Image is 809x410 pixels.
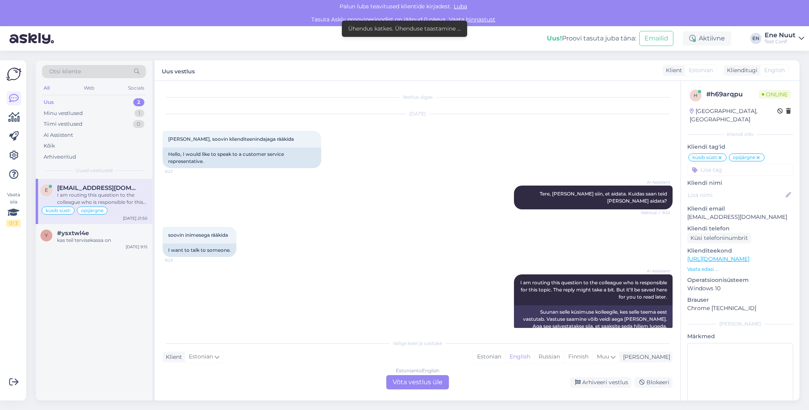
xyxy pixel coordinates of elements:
a: Ene NuutTest Conf [765,32,804,45]
span: soovin inimesega rääkida [168,232,228,238]
span: Estonian [189,353,213,361]
input: Lisa nimi [688,191,784,199]
p: Klienditeekond [687,247,793,255]
label: Uus vestlus [162,65,195,76]
div: Finnish [564,351,592,363]
div: Arhiveeritud [44,153,76,161]
div: [DATE] 21:50 [123,215,148,221]
span: Luba [451,3,470,10]
div: Socials [127,83,146,93]
p: Windows 10 [687,284,793,293]
img: Askly Logo [6,67,21,82]
div: Ene Nuut [765,32,796,38]
div: Russian [534,351,564,363]
div: Estonian [473,351,505,363]
span: Nähtud ✓ 9:22 [640,210,670,216]
span: I am routing this question to the colleague who is responsible for this topic. The reply might ta... [520,280,668,300]
p: Operatsioonisüsteem [687,276,793,284]
div: English [505,351,534,363]
span: e [45,187,48,193]
span: English [764,66,785,75]
p: Kliendi email [687,205,793,213]
div: Kõik [44,142,55,150]
div: kas teil tervisekassa on [57,237,148,244]
div: Aktiivne [683,31,731,46]
div: Arhiveeri vestlus [570,377,631,388]
div: [DATE] [163,110,673,117]
span: opijärgne [81,208,104,213]
span: Uued vestlused [76,167,113,174]
span: 9:23 [165,257,195,263]
div: [DATE] 9:15 [126,244,148,250]
div: Minu vestlused [44,109,83,117]
div: Uus [44,98,54,106]
p: Märkmed [687,332,793,341]
span: ene.nuut@confido.ee [57,184,140,192]
p: Chrome [TECHNICAL_ID] [687,304,793,312]
div: I want to talk to someone. [163,243,236,257]
span: Estonian [689,66,713,75]
input: Lisa tag [687,164,793,176]
div: 0 [133,120,144,128]
div: [GEOGRAPHIC_DATA], [GEOGRAPHIC_DATA] [690,107,777,124]
p: Brauser [687,296,793,304]
span: h [694,92,698,98]
span: AI Assistent [640,179,670,185]
span: y [45,232,48,238]
a: Vaata hinnastust [447,16,498,23]
div: 0 / 3 [6,220,21,227]
span: #ysxtwl4e [57,230,89,237]
div: Proovi tasuta juba täna: [547,34,636,43]
div: 1 [134,109,144,117]
div: Klient [163,353,182,361]
div: Võta vestlus üle [386,375,449,389]
b: Uus! [547,34,562,42]
p: Kliendi telefon [687,224,793,233]
p: Vaata edasi ... [687,266,793,273]
div: Kliendi info [687,131,793,138]
div: EN [750,33,761,44]
span: 9:22 [165,169,195,174]
span: Otsi kliente [49,67,81,76]
a: [URL][DOMAIN_NAME] [687,255,750,262]
div: Vestlus algas [163,94,673,101]
div: [PERSON_NAME] [687,320,793,328]
div: [PERSON_NAME] [620,353,670,361]
div: # h69arqpu [706,90,759,99]
div: I am routing this question to the colleague who is responsible for this topic. The reply might ta... [57,192,148,206]
div: Klienditugi [724,66,757,75]
button: Emailid [639,31,673,46]
div: Küsi telefoninumbrit [687,233,751,243]
div: Vaata siia [6,191,21,227]
div: Tiimi vestlused [44,120,82,128]
div: Ühendus katkes. Ühenduse taastamine ... [348,25,461,33]
div: Web [82,83,96,93]
div: 2 [133,98,144,106]
div: Blokeeri [635,377,673,388]
span: Muu [597,353,609,360]
span: küsib süsti [692,155,717,160]
div: Hello, I would like to speak to a customer service representative. [163,148,321,168]
div: Klient [663,66,682,75]
div: Valige keel ja vastake [163,340,673,347]
span: küsib süsti [46,208,71,213]
div: AI Assistent [44,131,73,139]
p: Kliendi tag'id [687,143,793,151]
p: [EMAIL_ADDRESS][DOMAIN_NAME] [687,213,793,221]
span: Online [759,90,791,99]
span: opijärgne [733,155,755,160]
span: AI Assistent [640,268,670,274]
div: Suunan selle küsimuse kolleegile, kes selle teema eest vastutab. Vastuse saamine võib veidi aega ... [514,305,673,333]
span: Tere, [PERSON_NAME] siin, et aidata. Kuidas saan teid [PERSON_NAME] aidata? [540,191,668,204]
p: Kliendi nimi [687,179,793,187]
div: Test Conf [765,38,796,45]
div: Estonian to English [396,367,439,374]
div: All [42,83,51,93]
span: [PERSON_NAME], soovin klienditeenindajaga rääkida [168,136,294,142]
